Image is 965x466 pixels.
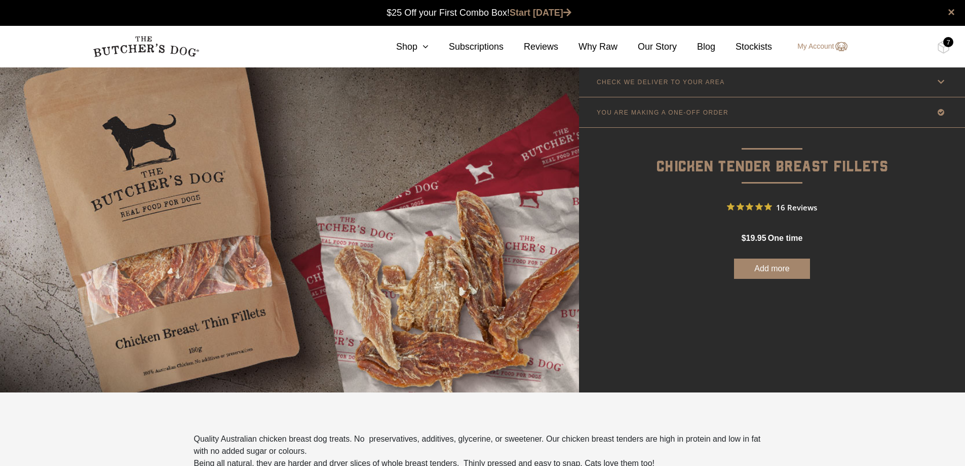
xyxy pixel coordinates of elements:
a: Shop [376,40,429,54]
p: Chicken Tender Breast Fillets [579,128,965,179]
a: Stockists [715,40,772,54]
a: CHECK WE DELIVER TO YOUR AREA [579,67,965,97]
a: Why Raw [558,40,617,54]
a: YOU ARE MAKING A ONE-OFF ORDER [579,97,965,127]
button: Add more [734,259,810,279]
button: Rated 4.9 out of 5 stars from 16 reviews. Jump to reviews. [727,199,817,214]
a: close [948,6,955,18]
span: $ [742,234,746,242]
a: Start [DATE] [510,8,571,18]
span: one time [768,234,802,242]
span: 16 Reviews [776,199,817,214]
a: My Account [787,41,847,53]
img: TBD_Cart-Full.png [937,41,950,54]
a: Blog [677,40,715,54]
div: 7 [943,37,953,47]
p: Quality Australian chicken breast dog treats. No preservatives, additives, glycerine, or sweetene... [194,433,771,457]
span: 19.95 [746,234,766,242]
a: Our Story [617,40,677,54]
p: CHECK WE DELIVER TO YOUR AREA [597,79,725,86]
p: YOU ARE MAKING A ONE-OFF ORDER [597,109,728,116]
a: Reviews [504,40,558,54]
a: Subscriptions [429,40,504,54]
